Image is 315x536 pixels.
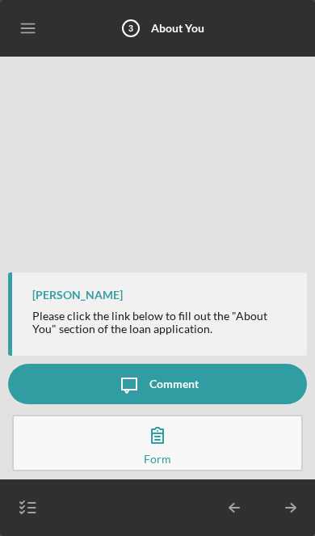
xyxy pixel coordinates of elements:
[12,415,303,471] button: Form
[144,455,171,463] div: Form
[149,364,199,404] div: Comment
[32,289,123,302] div: [PERSON_NAME]
[32,310,291,336] div: Please click the link below to fill out the "About You" section of the loan application.
[128,23,133,33] tspan: 3
[8,364,307,404] button: Comment
[151,21,204,35] b: About You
